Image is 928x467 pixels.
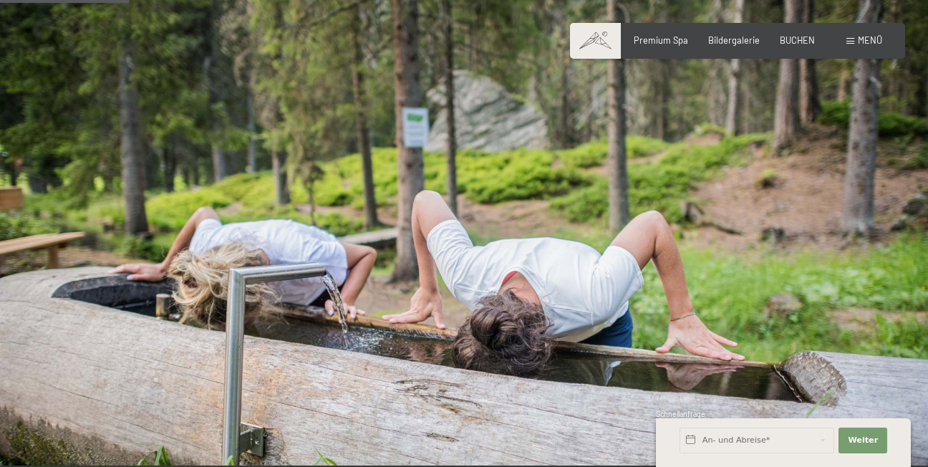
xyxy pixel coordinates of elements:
span: Schnellanfrage [656,410,705,418]
span: Menü [858,34,882,46]
a: BUCHEN [780,34,815,46]
span: Weiter [848,435,878,446]
a: Bildergalerie [708,34,760,46]
button: Weiter [838,428,887,453]
a: Premium Spa [634,34,688,46]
